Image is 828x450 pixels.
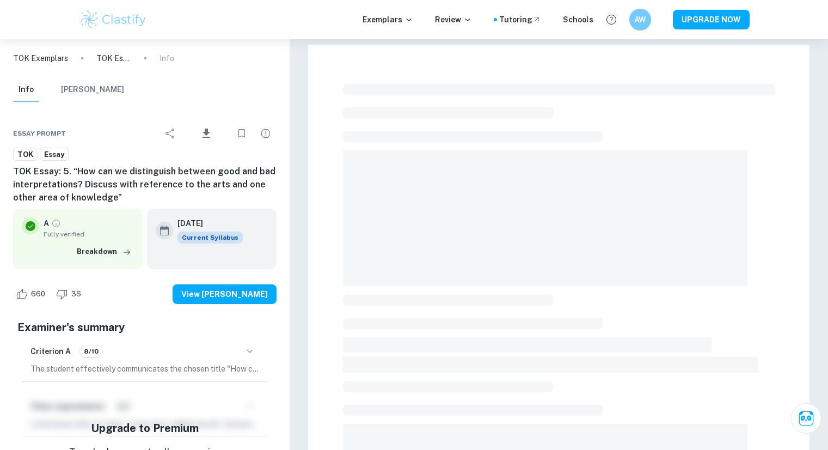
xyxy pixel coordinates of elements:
a: Grade fully verified [51,218,61,228]
span: TOK [14,149,37,160]
button: Info [13,78,39,102]
span: 36 [65,289,87,300]
h6: Criterion A [30,345,71,357]
button: View [PERSON_NAME] [173,284,277,304]
span: Fully verified [44,229,134,239]
span: Essay prompt [13,129,66,138]
div: Download [183,119,229,148]
p: Review [435,14,472,26]
a: Essay [40,148,69,161]
p: Info [160,52,174,64]
div: This exemplar is based on the current syllabus. Feel free to refer to it for inspiration/ideas wh... [177,232,243,244]
h6: AW [634,14,646,26]
a: Schools [563,14,593,26]
div: Bookmark [231,123,253,144]
a: TOK Exemplars [13,52,68,64]
p: A [44,217,49,229]
p: TOK Essay: 5. “How can we distinguish between good and bad interpretations? Discuss with referenc... [96,52,131,64]
h5: Examiner's summary [17,319,272,336]
button: UPGRADE NOW [673,10,750,29]
a: TOK [13,148,38,161]
span: 660 [25,289,51,300]
button: Ask Clai [791,403,821,434]
p: The student effectively communicates the chosen title "How can we distinguish between good and ba... [30,363,259,375]
div: Report issue [255,123,277,144]
h6: [DATE] [177,217,234,229]
h6: TOK Essay: 5. “How can we distinguish between good and bad interpretations? Discuss with referenc... [13,165,277,204]
button: AW [629,9,651,31]
div: Share [160,123,181,144]
button: Help and Feedback [602,10,621,29]
div: Like [13,285,51,303]
button: Breakdown [74,244,134,260]
span: Essay [40,149,68,160]
span: Current Syllabus [177,232,243,244]
a: Tutoring [499,14,541,26]
h5: Upgrade to Premium [91,420,199,436]
button: [PERSON_NAME] [61,78,124,102]
div: Dislike [53,285,87,303]
img: Clastify logo [79,9,148,31]
span: 8/10 [80,346,102,356]
p: Exemplars [363,14,413,26]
